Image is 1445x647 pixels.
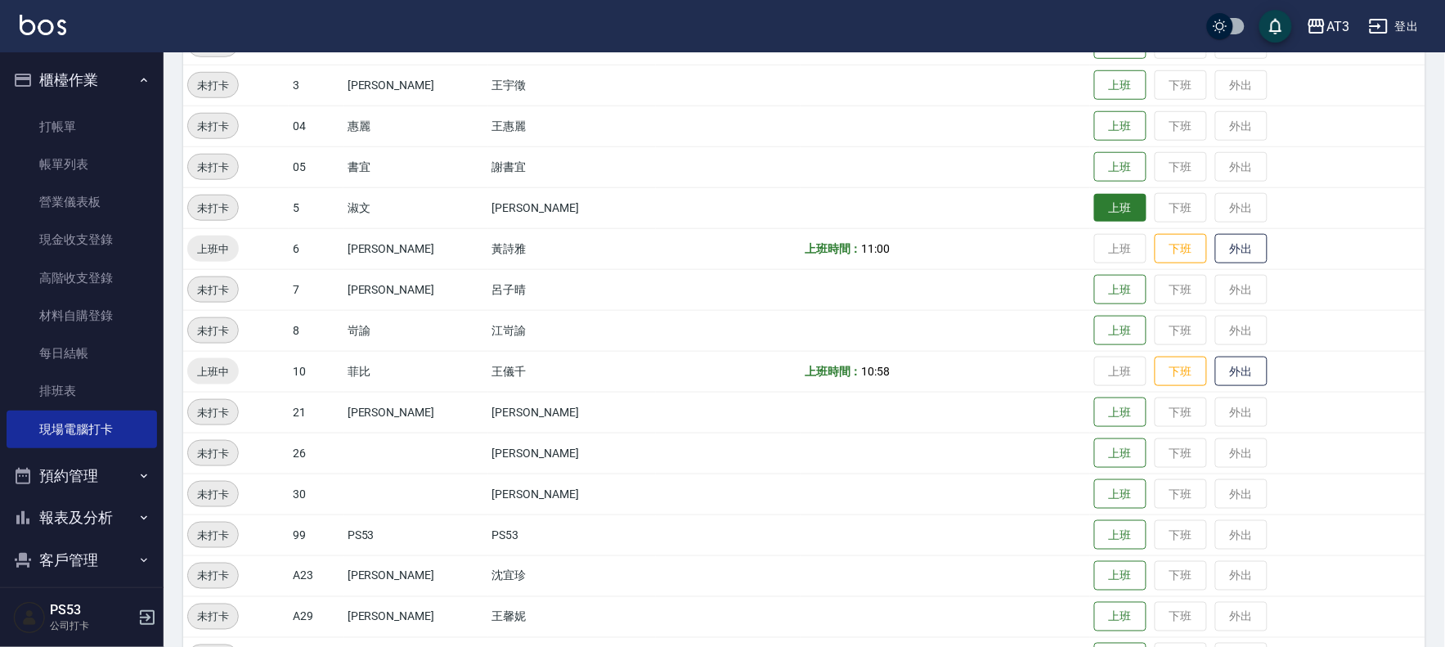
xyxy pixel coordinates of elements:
[805,365,862,378] b: 上班時間：
[7,146,157,183] a: 帳單列表
[862,242,891,255] span: 11:00
[488,555,657,596] td: 沈宜珍
[488,351,657,392] td: 王儀千
[7,411,157,448] a: 現場電腦打卡
[187,240,239,258] span: 上班中
[488,474,657,514] td: [PERSON_NAME]
[488,65,657,106] td: 王宇徵
[20,15,66,35] img: Logo
[1326,16,1349,37] div: AT3
[188,200,238,217] span: 未打卡
[13,601,46,634] img: Person
[7,372,157,410] a: 排班表
[289,106,343,146] td: 04
[7,108,157,146] a: 打帳單
[188,322,238,339] span: 未打卡
[343,65,488,106] td: [PERSON_NAME]
[188,527,238,544] span: 未打卡
[7,539,157,582] button: 客戶管理
[488,514,657,555] td: PS53
[343,514,488,555] td: PS53
[1094,602,1147,632] button: 上班
[488,310,657,351] td: 江岢諭
[7,297,157,335] a: 材料自購登錄
[1300,10,1356,43] button: AT3
[1094,275,1147,305] button: 上班
[488,269,657,310] td: 呂子晴
[1155,357,1207,387] button: 下班
[188,159,238,176] span: 未打卡
[7,455,157,497] button: 預約管理
[1094,111,1147,142] button: 上班
[1094,316,1147,346] button: 上班
[289,596,343,637] td: A29
[50,618,133,633] p: 公司打卡
[1259,10,1292,43] button: save
[343,228,488,269] td: [PERSON_NAME]
[289,187,343,228] td: 5
[488,187,657,228] td: [PERSON_NAME]
[289,228,343,269] td: 6
[187,363,239,380] span: 上班中
[289,310,343,351] td: 8
[343,351,488,392] td: 菲比
[343,106,488,146] td: 惠麗
[862,365,891,378] span: 10:58
[7,496,157,539] button: 報表及分析
[7,59,157,101] button: 櫃檯作業
[50,602,133,618] h5: PS53
[188,568,238,585] span: 未打卡
[1094,561,1147,591] button: 上班
[343,269,488,310] td: [PERSON_NAME]
[488,146,657,187] td: 謝書宜
[289,392,343,433] td: 21
[1094,398,1147,428] button: 上班
[7,183,157,221] a: 營業儀表板
[7,581,157,623] button: 員工及薪資
[1215,234,1268,264] button: 外出
[188,281,238,299] span: 未打卡
[188,118,238,135] span: 未打卡
[1362,11,1425,42] button: 登出
[289,351,343,392] td: 10
[488,596,657,637] td: 王馨妮
[188,77,238,94] span: 未打卡
[1215,357,1268,387] button: 外出
[343,146,488,187] td: 書宜
[1094,194,1147,222] button: 上班
[343,187,488,228] td: 淑文
[1094,479,1147,510] button: 上班
[188,609,238,626] span: 未打卡
[289,555,343,596] td: A23
[343,596,488,637] td: [PERSON_NAME]
[343,392,488,433] td: [PERSON_NAME]
[188,486,238,503] span: 未打卡
[7,221,157,258] a: 現金收支登錄
[1155,234,1207,264] button: 下班
[1094,520,1147,550] button: 上班
[7,335,157,372] a: 每日結帳
[289,65,343,106] td: 3
[1094,70,1147,101] button: 上班
[488,433,657,474] td: [PERSON_NAME]
[289,514,343,555] td: 99
[289,433,343,474] td: 26
[7,259,157,297] a: 高階收支登錄
[488,392,657,433] td: [PERSON_NAME]
[188,445,238,462] span: 未打卡
[1094,438,1147,469] button: 上班
[188,404,238,421] span: 未打卡
[343,555,488,596] td: [PERSON_NAME]
[488,228,657,269] td: 黃詩雅
[488,106,657,146] td: 王惠麗
[805,242,862,255] b: 上班時間：
[1094,152,1147,182] button: 上班
[289,269,343,310] td: 7
[343,310,488,351] td: 岢諭
[289,474,343,514] td: 30
[289,146,343,187] td: 05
